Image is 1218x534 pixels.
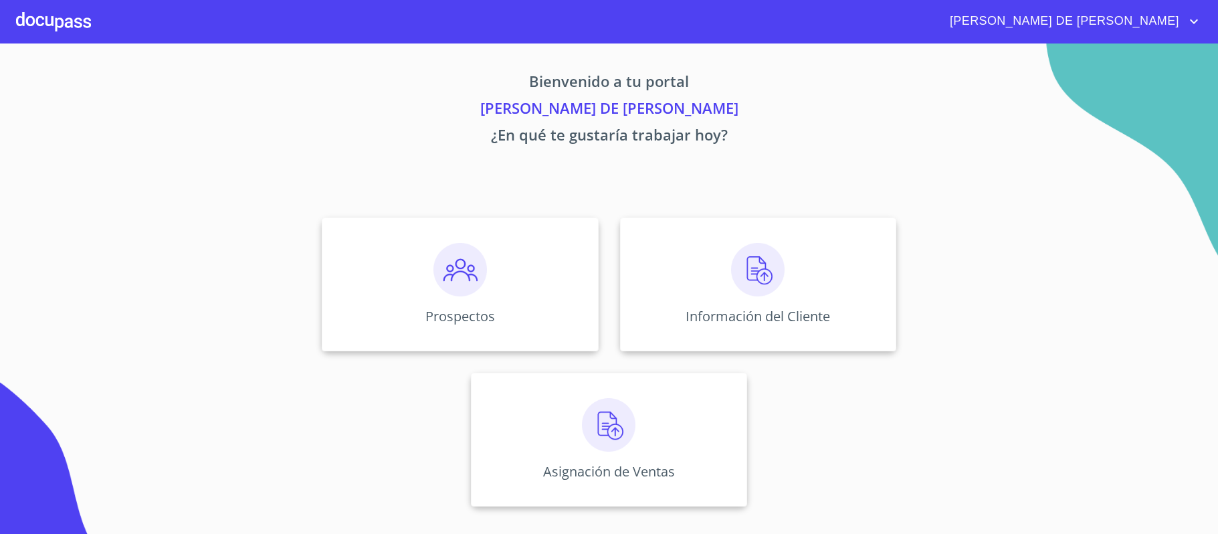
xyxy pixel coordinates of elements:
span: [PERSON_NAME] DE [PERSON_NAME] [940,11,1186,32]
img: prospectos.png [433,243,487,296]
p: Prospectos [425,307,495,325]
img: carga.png [582,398,635,452]
p: [PERSON_NAME] DE [PERSON_NAME] [197,97,1021,124]
img: carga.png [731,243,785,296]
p: Bienvenido a tu portal [197,70,1021,97]
p: Información del Cliente [686,307,830,325]
button: account of current user [940,11,1202,32]
p: ¿En qué te gustaría trabajar hoy? [197,124,1021,151]
p: Asignación de Ventas [543,462,675,480]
